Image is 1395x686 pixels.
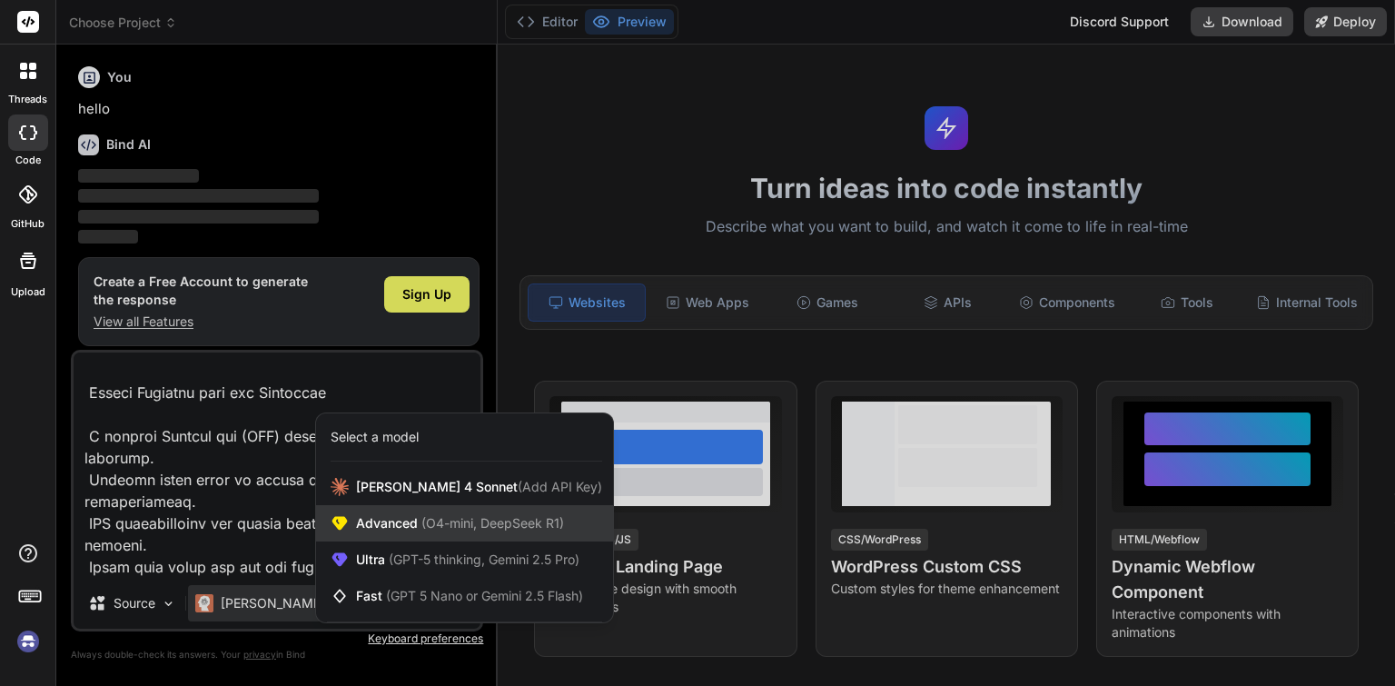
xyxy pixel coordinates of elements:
[11,216,45,232] label: GitHub
[386,588,583,603] span: (GPT 5 Nano or Gemini 2.5 Flash)
[13,626,44,657] img: signin
[11,284,45,300] label: Upload
[518,479,602,494] span: (Add API Key)
[356,478,602,496] span: [PERSON_NAME] 4 Sonnet
[385,552,579,567] span: (GPT-5 thinking, Gemini 2.5 Pro)
[15,153,41,168] label: code
[418,515,564,531] span: (O4-mini, DeepSeek R1)
[356,551,579,569] span: Ultra
[8,92,47,107] label: threads
[356,514,564,532] span: Advanced
[356,587,583,605] span: Fast
[331,428,419,446] div: Select a model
